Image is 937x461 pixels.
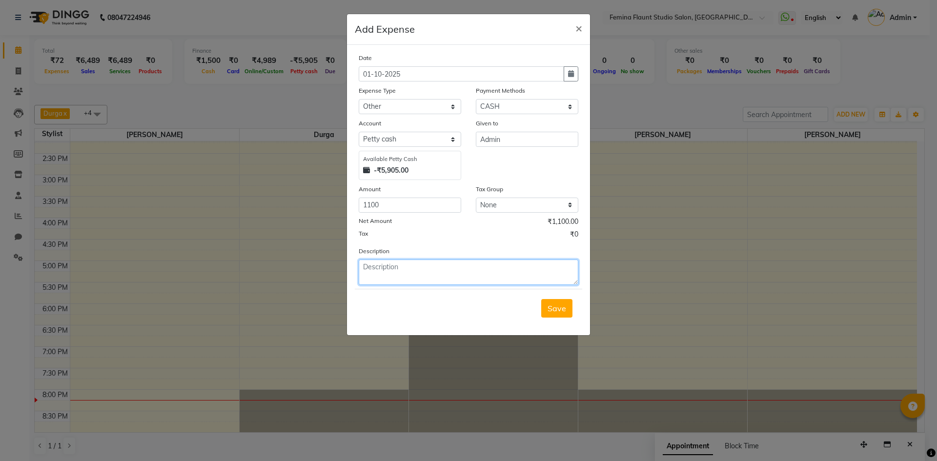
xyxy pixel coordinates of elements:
span: ₹1,100.00 [548,217,578,229]
span: Save [548,303,566,313]
label: Amount [359,185,381,194]
label: Payment Methods [476,86,525,95]
div: Available Petty Cash [363,155,457,163]
label: Account [359,119,381,128]
label: Tax Group [476,185,503,194]
button: Close [568,14,590,41]
label: Net Amount [359,217,392,225]
span: × [575,20,582,35]
input: Amount [359,198,461,213]
label: Tax [359,229,368,238]
input: Given to [476,132,578,147]
strong: -₹5,905.00 [374,165,408,176]
label: Expense Type [359,86,396,95]
label: Given to [476,119,498,128]
button: Save [541,299,572,318]
label: Date [359,54,372,62]
span: ₹0 [570,229,578,242]
h5: Add Expense [355,22,415,37]
label: Description [359,247,389,256]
